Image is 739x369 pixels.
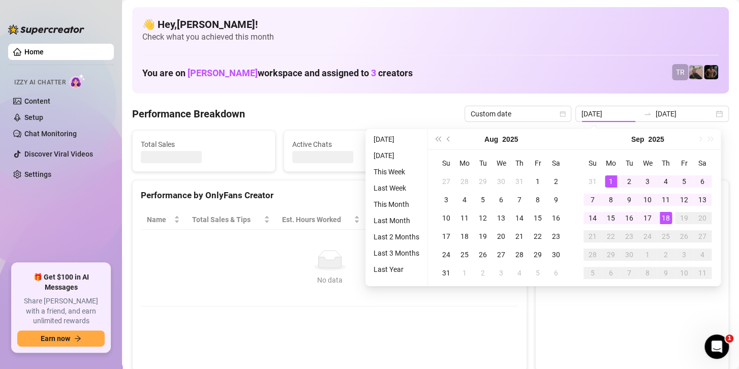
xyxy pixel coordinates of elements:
[186,210,276,230] th: Total Sales & Tips
[41,334,70,343] span: Earn now
[192,214,262,225] span: Total Sales & Tips
[656,108,714,119] input: End date
[366,210,435,230] th: Sales / Hour
[147,214,172,225] span: Name
[14,78,66,87] span: Izzy AI Chatter
[17,296,105,326] span: Share [PERSON_NAME] with a friend, and earn unlimited rewards
[142,68,413,79] h1: You are on workspace and assigned to creators
[132,107,245,121] h4: Performance Breakdown
[141,189,518,202] div: Performance by OnlyFans Creator
[643,110,652,118] span: swap-right
[676,67,685,78] span: TR
[725,334,733,343] span: 1
[24,130,77,138] a: Chat Monitoring
[17,330,105,347] button: Earn nowarrow-right
[74,335,81,342] span: arrow-right
[371,68,376,78] span: 3
[70,74,85,88] img: AI Chatter
[17,272,105,292] span: 🎁 Get $100 in AI Messages
[151,274,508,286] div: No data
[188,68,258,78] span: [PERSON_NAME]
[24,97,50,105] a: Content
[141,139,267,150] span: Total Sales
[8,24,84,35] img: logo-BBDzfeDw.svg
[689,65,703,79] img: LC
[24,150,93,158] a: Discover Viral Videos
[560,111,566,117] span: calendar
[704,334,729,359] iframe: Intercom live chat
[142,32,719,43] span: Check what you achieved this month
[24,113,43,121] a: Setup
[142,17,719,32] h4: 👋 Hey, [PERSON_NAME] !
[292,139,418,150] span: Active Chats
[435,210,518,230] th: Chat Conversion
[704,65,718,79] img: Trent
[471,106,565,121] span: Custom date
[141,210,186,230] th: Name
[544,189,720,202] div: Sales by OnlyFans Creator
[24,48,44,56] a: Home
[282,214,352,225] div: Est. Hours Worked
[643,110,652,118] span: to
[441,214,504,225] span: Chat Conversion
[581,108,639,119] input: Start date
[443,139,569,150] span: Messages Sent
[372,214,420,225] span: Sales / Hour
[24,170,51,178] a: Settings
